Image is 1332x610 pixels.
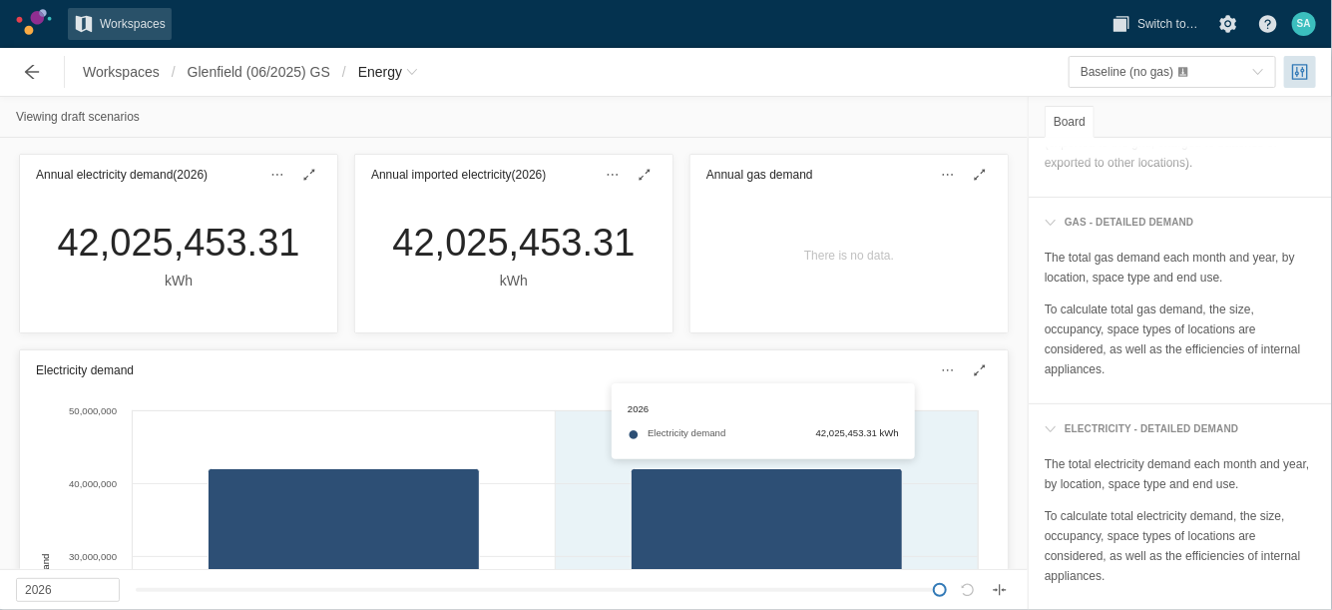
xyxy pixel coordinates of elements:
[1057,214,1194,232] div: Gas - detailed demand
[1037,206,1324,240] div: Gas - detailed demand
[392,270,635,292] div: kWh
[352,56,424,88] button: Energy
[392,220,635,266] div: 42,025,453.31
[68,8,172,40] a: Workspaces
[371,165,546,185] h3: Annual imported electricity (2026)
[706,165,813,185] h3: Annual gas demand
[36,360,134,380] h3: Electricity demand
[1069,56,1276,88] button: toggle menu
[336,56,352,88] span: /
[166,56,182,88] span: /
[1081,65,1173,79] span: Baseline (no gas)
[1057,420,1239,438] div: Electricity - detailed demand
[1106,8,1204,40] button: Switch to…
[1045,248,1316,288] p: The total gas demand each month and year, by location, space type and end use.
[1045,506,1316,586] p: To calculate total electricity demand, the size, occupancy, space types of locations are consider...
[188,62,330,82] span: Glenfield (06/2025) GS
[182,56,336,88] a: Glenfield (06/2025) GS
[1292,12,1316,36] div: SA
[358,62,402,82] span: Energy
[77,56,424,88] nav: Breadcrumb
[57,270,299,292] div: kWh
[57,220,299,266] div: 42,025,453.31
[77,56,166,88] a: Workspaces
[804,246,894,266] div: There is no data.
[83,62,160,82] span: Workspaces
[16,105,140,129] div: Viewing draft scenarios
[355,155,672,195] div: Annual imported electricity(2026)
[100,14,166,34] span: Workspaces
[20,350,1008,390] div: Electricity demand
[1045,106,1095,138] div: Board
[1045,300,1316,379] p: To calculate total gas demand, the size, occupancy, space types of locations are considered, as w...
[1137,14,1198,34] span: Switch to…
[1037,412,1324,446] div: Electricity - detailed demand
[36,165,208,185] h3: Annual electricity demand (2026)
[690,155,1008,195] div: Annual gas demand
[20,155,337,195] div: Annual electricity demand(2026)
[1045,454,1316,494] p: The total electricity demand each month and year, by location, space type and end use.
